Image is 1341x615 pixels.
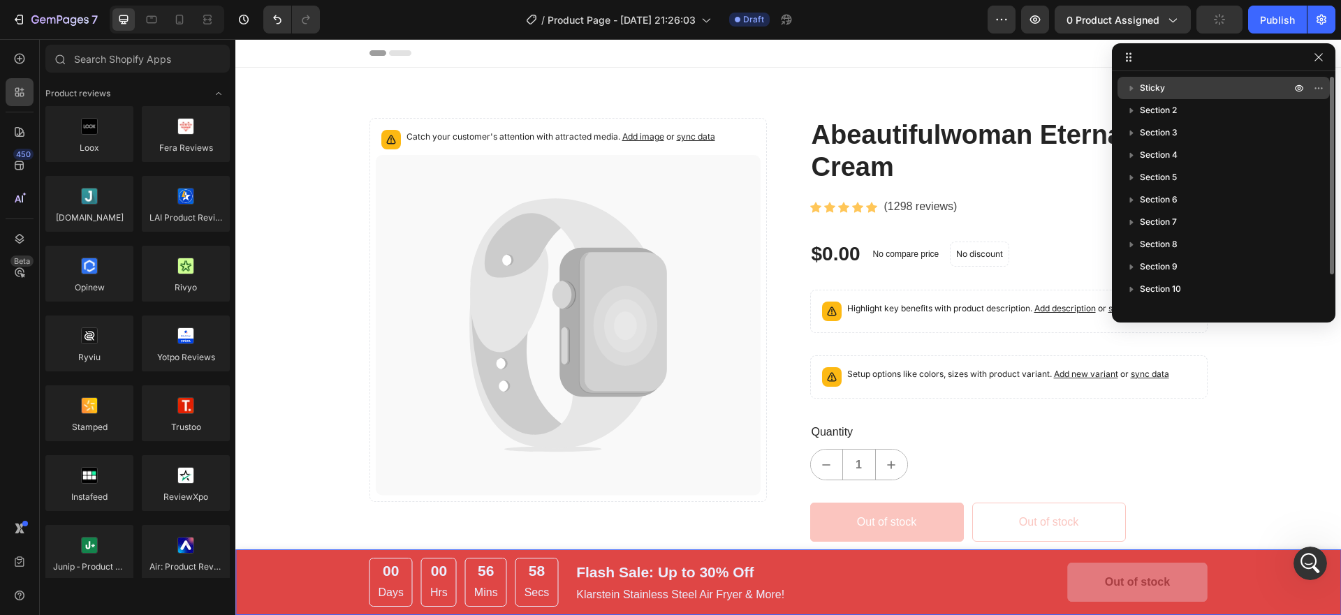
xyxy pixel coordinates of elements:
span: or [429,92,480,103]
span: Section 8 [1140,237,1178,251]
span: Section 4 [1140,148,1178,162]
span: or [860,264,911,274]
span: Section 5 [1140,170,1177,184]
button: 0 product assigned [1055,6,1191,34]
span: Toggle open [207,82,230,105]
span: Section 9 [1140,260,1178,274]
span: sync data [873,264,911,274]
div: 58 [289,522,314,541]
button: increment [640,410,672,440]
div: Keywords by Traffic [154,82,235,91]
button: decrement [576,410,607,440]
div: Out of stock [784,475,843,491]
button: Out of stock [833,524,972,563]
div: Domain Overview [53,82,125,91]
button: 7 [6,6,104,34]
span: Section 7 [1140,215,1177,229]
span: Add description [799,264,860,274]
p: No compare price [638,211,704,219]
p: 7 [91,11,98,28]
span: Add image [387,92,429,103]
div: Publish [1260,13,1295,27]
span: / [541,13,545,27]
img: logo_orange.svg [22,22,34,34]
h2: Abeautifulwoman EternaSilk Cream [575,79,972,145]
p: No discount [721,209,768,221]
span: Section 2 [1140,103,1177,117]
img: tab_domain_overview_orange.svg [38,81,49,92]
p: Secs [289,544,314,564]
span: Section 10 [1140,282,1181,296]
div: 450 [13,149,34,160]
p: Flash Sale: Up to 30% Off [341,522,549,544]
div: Undo/Redo [263,6,320,34]
span: Sticky [1140,81,1165,95]
img: website_grey.svg [22,36,34,47]
span: 0 product assigned [1067,13,1159,27]
div: Beta [10,255,34,267]
button: Out of stock [737,464,891,503]
span: Section 3 [1140,126,1178,140]
span: Product reviews [45,87,110,100]
iframe: Intercom live chat [1294,547,1327,580]
span: sync data [441,92,480,103]
p: Catch your customer's attention with attracted media. [171,91,480,105]
div: v 4.0.25 [39,22,68,34]
div: Quantity [575,382,972,405]
p: Highlight key benefits with product description. [612,262,911,276]
div: 56 [239,522,263,541]
div: $0.00 [575,202,626,228]
p: Klarstein Stainless Steel Air Fryer & More! [341,547,549,564]
div: Out of stock [622,475,681,491]
p: (1298 reviews) [649,158,722,178]
img: tab_keywords_by_traffic_grey.svg [139,81,150,92]
span: Section 6 [1140,193,1178,207]
button: Out of stock [575,464,728,503]
span: Product Page - [DATE] 21:26:03 [548,13,696,27]
input: Search Shopify Apps [45,45,230,73]
span: or [883,329,934,340]
span: Draft [743,13,764,26]
input: quantity [607,410,640,440]
iframe: To enrich screen reader interactions, please activate Accessibility in Grammarly extension settings [235,39,1341,615]
button: Publish [1248,6,1307,34]
div: Out of stock [870,535,935,551]
span: Add new variant [819,329,883,340]
div: Domain: [DOMAIN_NAME] [36,36,154,47]
span: Section 11 [1140,304,1179,318]
p: Mins [239,544,263,564]
p: Setup options like colors, sizes with product variant. [612,328,934,342]
span: sync data [895,329,934,340]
